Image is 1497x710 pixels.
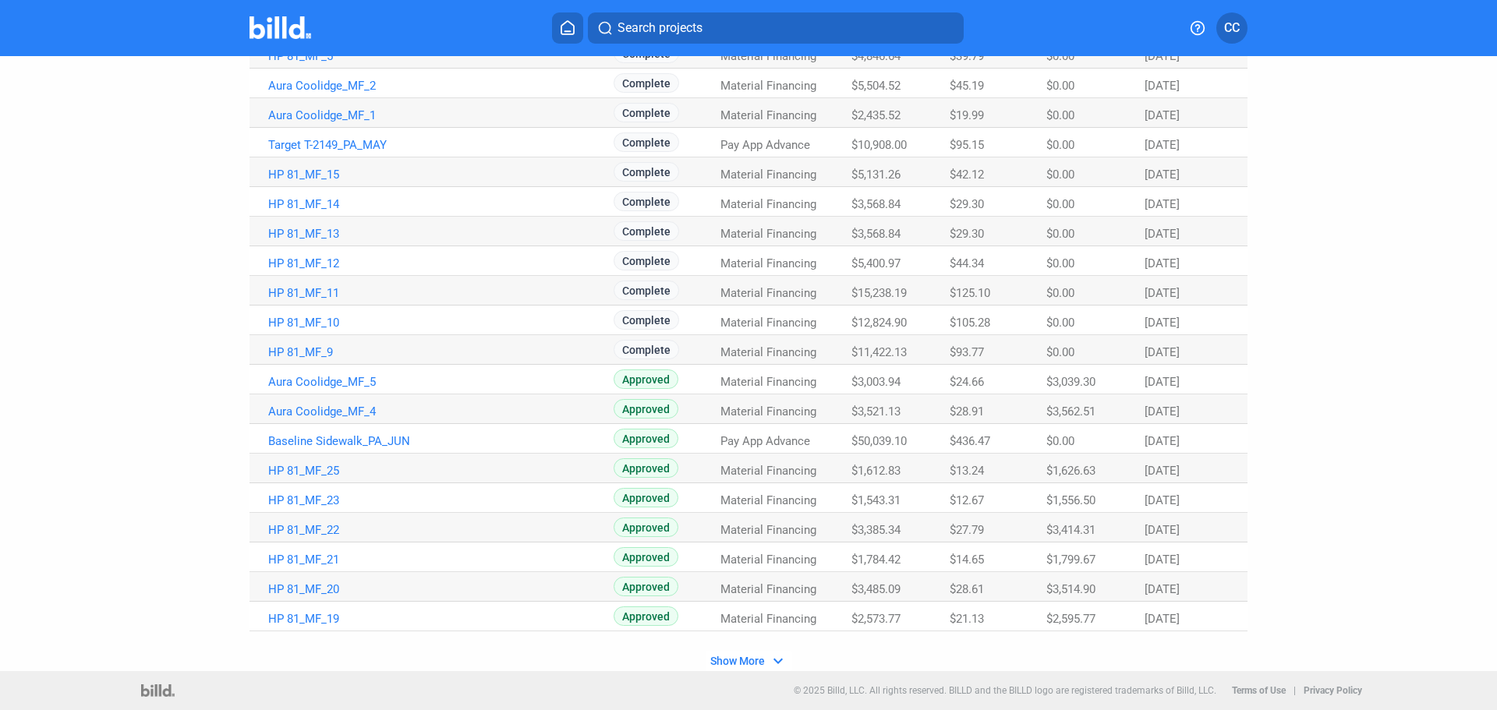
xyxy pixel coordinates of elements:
[851,197,901,211] span: $3,568.84
[1046,493,1095,507] span: $1,556.50
[851,49,901,63] span: $4,846.64
[1046,256,1074,270] span: $0.00
[950,138,984,152] span: $95.15
[614,340,679,359] span: Complete
[851,316,907,330] span: $12,824.90
[950,582,984,596] span: $28.61
[950,345,984,359] span: $93.77
[851,79,901,93] span: $5,504.52
[268,345,614,359] a: HP 81_MF_9
[614,162,679,182] span: Complete
[268,553,614,567] a: HP 81_MF_21
[950,256,984,270] span: $44.34
[268,138,614,152] a: Target T-2149_PA_MAY
[268,108,614,122] a: Aura Coolidge_MF_1
[1046,138,1074,152] span: $0.00
[950,553,984,567] span: $14.65
[614,251,679,270] span: Complete
[720,227,816,241] span: Material Financing
[851,404,901,419] span: $3,521.13
[614,310,679,330] span: Complete
[249,16,311,39] img: Billd Company Logo
[1145,256,1180,270] span: [DATE]
[268,404,614,419] a: Aura Coolidge_MF_4
[720,523,816,537] span: Material Financing
[268,493,614,507] a: HP 81_MF_23
[950,375,984,389] span: $24.66
[1046,197,1074,211] span: $0.00
[268,79,614,93] a: Aura Coolidge_MF_2
[618,19,702,37] span: Search projects
[851,227,901,241] span: $3,568.84
[614,547,678,567] span: Approved
[1046,464,1095,478] span: $1,626.63
[141,684,175,697] img: logo
[614,369,678,389] span: Approved
[950,286,990,300] span: $125.10
[614,132,679,152] span: Complete
[851,138,907,152] span: $10,908.00
[950,434,990,448] span: $436.47
[950,108,984,122] span: $19.99
[1046,404,1095,419] span: $3,562.51
[851,553,901,567] span: $1,784.42
[1145,612,1180,626] span: [DATE]
[851,375,901,389] span: $3,003.94
[1145,227,1180,241] span: [DATE]
[720,434,810,448] span: Pay App Advance
[1046,316,1074,330] span: $0.00
[720,286,816,300] span: Material Financing
[720,197,816,211] span: Material Financing
[706,651,792,671] button: Show More
[268,316,614,330] a: HP 81_MF_10
[720,345,816,359] span: Material Financing
[268,612,614,626] a: HP 81_MF_19
[720,79,816,93] span: Material Financing
[720,256,816,270] span: Material Financing
[1046,108,1074,122] span: $0.00
[268,464,614,478] a: HP 81_MF_25
[1294,685,1296,696] p: |
[1304,685,1362,696] b: Privacy Policy
[1145,434,1180,448] span: [DATE]
[851,464,901,478] span: $1,612.83
[769,652,787,670] mat-icon: expand_more
[710,655,765,667] span: Show More
[1145,582,1180,596] span: [DATE]
[614,221,679,241] span: Complete
[851,286,907,300] span: $15,238.19
[614,281,679,300] span: Complete
[614,577,678,596] span: Approved
[614,488,678,507] span: Approved
[851,582,901,596] span: $3,485.09
[720,49,816,63] span: Material Financing
[720,553,816,567] span: Material Financing
[1046,553,1095,567] span: $1,799.67
[1145,138,1180,152] span: [DATE]
[851,523,901,537] span: $3,385.34
[720,138,810,152] span: Pay App Advance
[268,168,614,182] a: HP 81_MF_15
[950,79,984,93] span: $45.19
[1216,12,1247,44] button: CC
[588,12,964,44] button: Search projects
[950,316,990,330] span: $105.28
[1046,227,1074,241] span: $0.00
[1145,286,1180,300] span: [DATE]
[950,464,984,478] span: $13.24
[1145,168,1180,182] span: [DATE]
[720,493,816,507] span: Material Financing
[950,523,984,537] span: $27.79
[1145,464,1180,478] span: [DATE]
[794,685,1216,696] p: © 2025 Billd, LLC. All rights reserved. BILLD and the BILLD logo are registered trademarks of Bil...
[614,103,679,122] span: Complete
[720,612,816,626] span: Material Financing
[1145,404,1180,419] span: [DATE]
[1046,79,1074,93] span: $0.00
[614,517,678,537] span: Approved
[720,404,816,419] span: Material Financing
[950,493,984,507] span: $12.67
[1046,168,1074,182] span: $0.00
[614,73,679,93] span: Complete
[1224,19,1240,37] span: CC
